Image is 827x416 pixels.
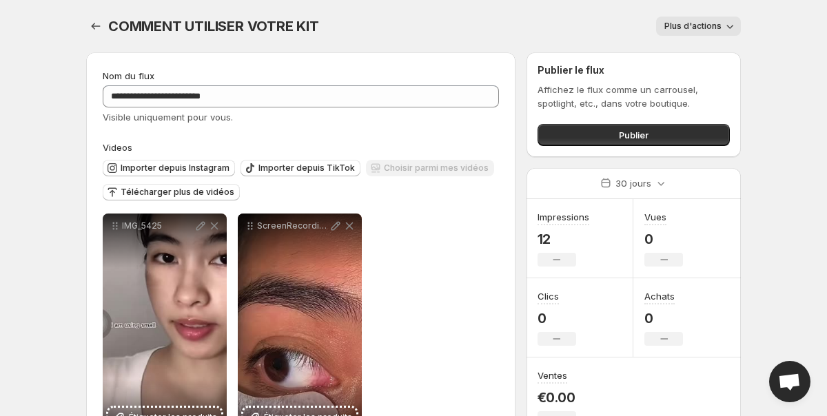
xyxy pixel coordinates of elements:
[644,210,666,224] h3: Vues
[103,160,235,176] button: Importer depuis Instagram
[644,289,675,303] h3: Achats
[257,220,329,231] p: ScreenRecording_[DATE] 16-33-17_1
[103,112,233,123] span: Visible uniquement pour vous.
[538,124,730,146] button: Publier
[538,389,576,406] p: €0.00
[103,184,240,200] button: Télécharger plus de vidéos
[122,220,194,231] p: IMG_5425
[121,187,234,198] span: Télécharger plus de vidéos
[538,231,589,247] p: 12
[664,21,722,32] span: Plus d'actions
[103,70,154,81] span: Nom du flux
[619,128,649,142] span: Publier
[656,17,741,36] button: Plus d'actions
[769,361,810,402] div: Open chat
[615,176,651,190] p: 30 jours
[538,210,589,224] h3: Impressions
[121,163,229,174] span: Importer depuis Instagram
[644,231,683,247] p: 0
[103,142,132,153] span: Videos
[108,18,319,34] span: COMMENT UTILISER VOTRE KIT
[538,63,730,77] h2: Publier le flux
[258,163,355,174] span: Importer depuis TikTok
[86,17,105,36] button: Paramètres
[538,310,576,326] p: 0
[241,160,360,176] button: Importer depuis TikTok
[538,368,567,382] h3: Ventes
[538,83,730,110] p: Affichez le flux comme un carrousel, spotlight, etc., dans votre boutique.
[644,310,683,326] p: 0
[538,289,559,303] h3: Clics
